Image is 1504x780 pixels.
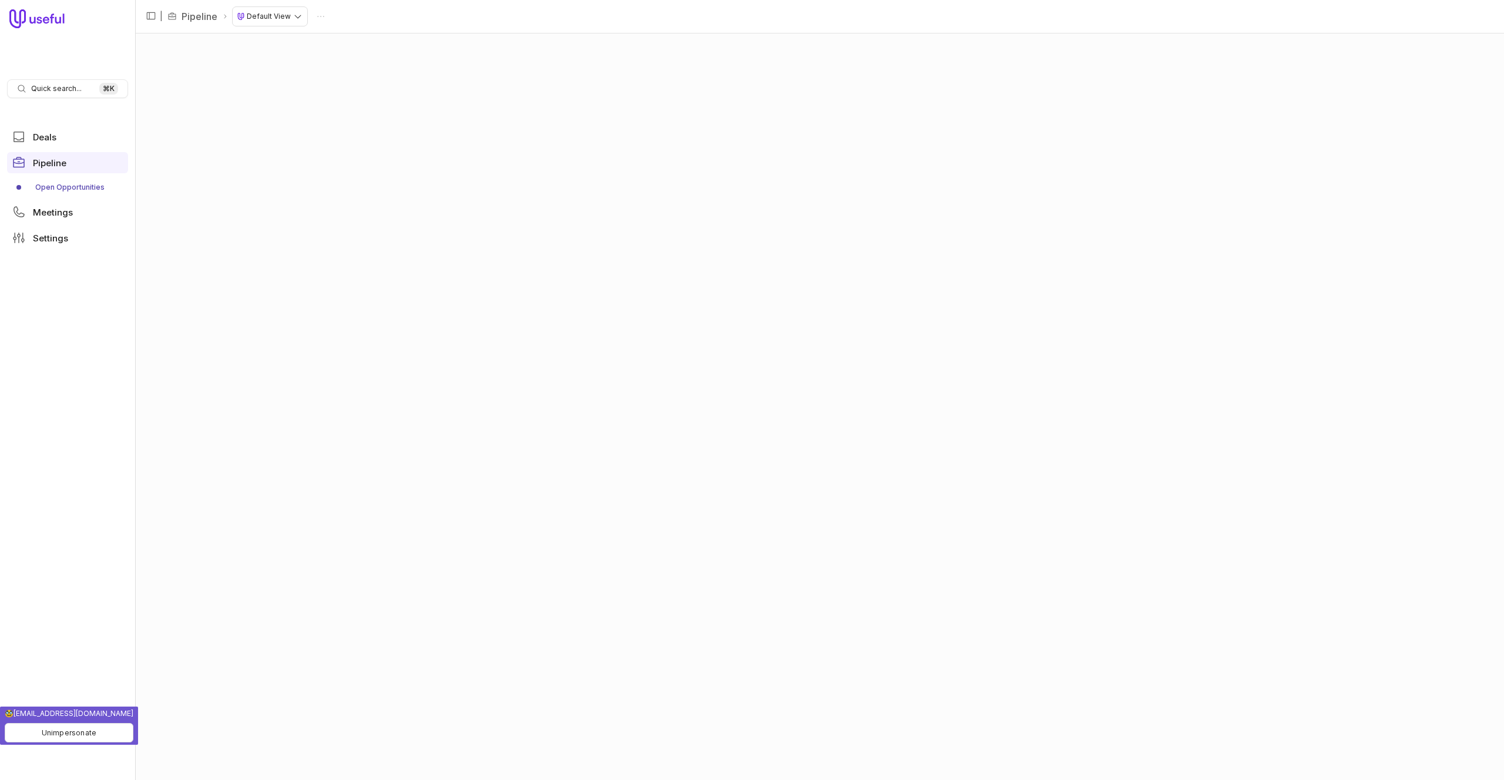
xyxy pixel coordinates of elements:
[142,7,160,25] button: Collapse sidebar
[33,208,73,217] span: Meetings
[5,723,133,742] button: Unimpersonate
[7,227,128,248] a: Settings
[99,83,118,95] kbd: ⌘ K
[7,152,128,173] a: Pipeline
[7,126,128,147] a: Deals
[5,709,133,718] span: 🥸 [EMAIL_ADDRESS][DOMAIN_NAME]
[33,133,56,142] span: Deals
[7,178,128,197] a: Open Opportunities
[7,201,128,223] a: Meetings
[182,9,217,23] a: Pipeline
[7,178,128,197] div: Pipeline submenu
[31,84,82,93] span: Quick search...
[160,9,163,23] span: |
[33,159,66,167] span: Pipeline
[33,234,68,243] span: Settings
[312,8,330,25] button: Actions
